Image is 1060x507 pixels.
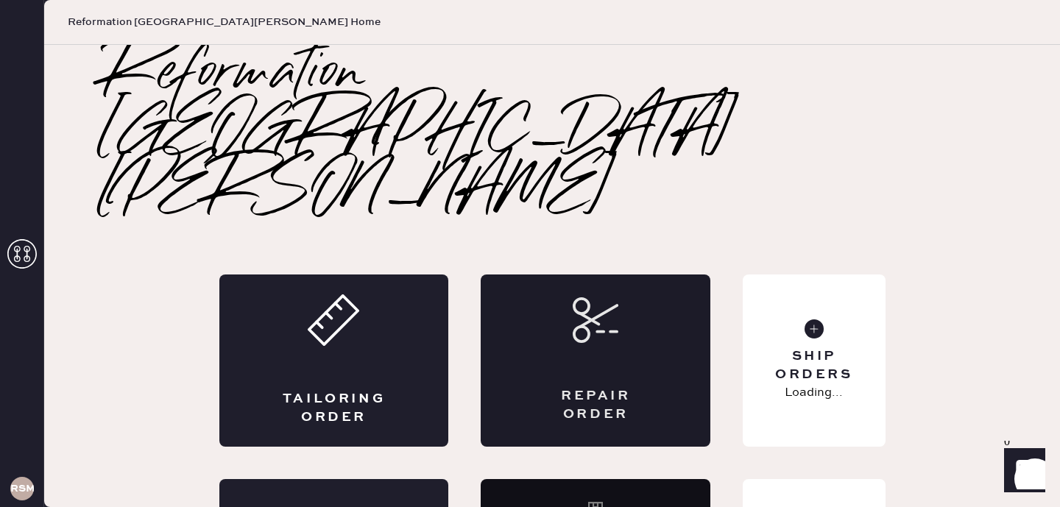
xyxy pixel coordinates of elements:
span: Reformation [GEOGRAPHIC_DATA][PERSON_NAME] Home [68,15,381,29]
div: Ship Orders [755,347,873,384]
h3: RSMA [10,483,34,494]
iframe: Front Chat [990,441,1053,504]
div: Repair Order [540,387,651,424]
h2: Reformation [GEOGRAPHIC_DATA][PERSON_NAME] [103,45,1001,221]
div: Tailoring Order [278,390,390,427]
p: Loading... [785,384,843,402]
